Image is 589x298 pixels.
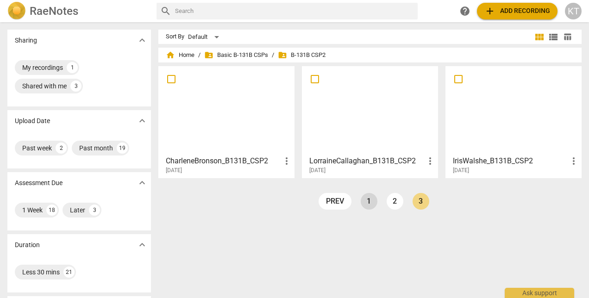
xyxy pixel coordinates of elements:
[413,193,429,210] a: Page 3 is your current page
[135,176,149,190] button: Show more
[166,167,182,174] span: [DATE]
[453,167,469,174] span: [DATE]
[281,155,292,167] span: more_vert
[309,167,326,174] span: [DATE]
[449,69,578,174] a: IrisWalshe_B131B_CSP2[DATE]
[89,205,100,216] div: 3
[46,205,57,216] div: 18
[305,69,435,174] a: LorraineCallaghan_B131B_CSP2[DATE]
[70,205,85,215] div: Later
[546,30,560,44] button: List view
[453,155,568,167] h3: IrisWalshe_B131B_CSP2
[137,35,148,46] span: expand_more
[505,288,574,298] div: Ask support
[15,36,37,45] p: Sharing
[22,205,43,215] div: 1 Week
[22,81,67,91] div: Shared with me
[272,52,274,59] span: /
[15,116,50,126] p: Upload Date
[7,2,26,20] img: Logo
[309,155,425,167] h3: LorraineCallaghan_B131B_CSP2
[67,62,78,73] div: 1
[15,178,63,188] p: Assessment Due
[162,69,291,174] a: CharleneBronson_B131B_CSP2[DATE]
[135,114,149,128] button: Show more
[166,50,175,60] span: home
[79,143,113,153] div: Past month
[137,239,148,250] span: expand_more
[56,143,67,154] div: 2
[459,6,470,17] span: help
[278,50,287,60] span: folder_shared
[560,30,574,44] button: Table view
[204,50,213,60] span: folder_shared
[484,6,495,17] span: add
[22,267,60,277] div: Less 30 mins
[361,193,377,210] a: Page 1
[15,240,40,250] p: Duration
[188,30,222,44] div: Default
[533,30,546,44] button: Tile view
[198,52,201,59] span: /
[117,143,128,154] div: 19
[160,6,171,17] span: search
[135,33,149,47] button: Show more
[484,6,550,17] span: Add recording
[477,3,558,19] button: Upload
[204,50,268,60] span: Basic B-131B CSPs
[175,4,414,19] input: Search
[135,238,149,252] button: Show more
[70,81,81,92] div: 3
[548,31,559,43] span: view_list
[63,267,75,278] div: 21
[534,31,545,43] span: view_module
[563,32,572,41] span: table_chart
[7,2,149,20] a: LogoRaeNotes
[30,5,78,18] h2: RaeNotes
[22,143,52,153] div: Past week
[319,193,351,210] a: prev
[22,63,63,72] div: My recordings
[166,33,184,40] div: Sort By
[278,50,326,60] span: B-131B CSP2
[166,50,194,60] span: Home
[457,3,473,19] a: Help
[137,177,148,188] span: expand_more
[166,155,281,167] h3: CharleneBronson_B131B_CSP2
[568,155,579,167] span: more_vert
[565,3,582,19] button: KT
[425,155,436,167] span: more_vert
[387,193,403,210] a: Page 2
[137,115,148,126] span: expand_more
